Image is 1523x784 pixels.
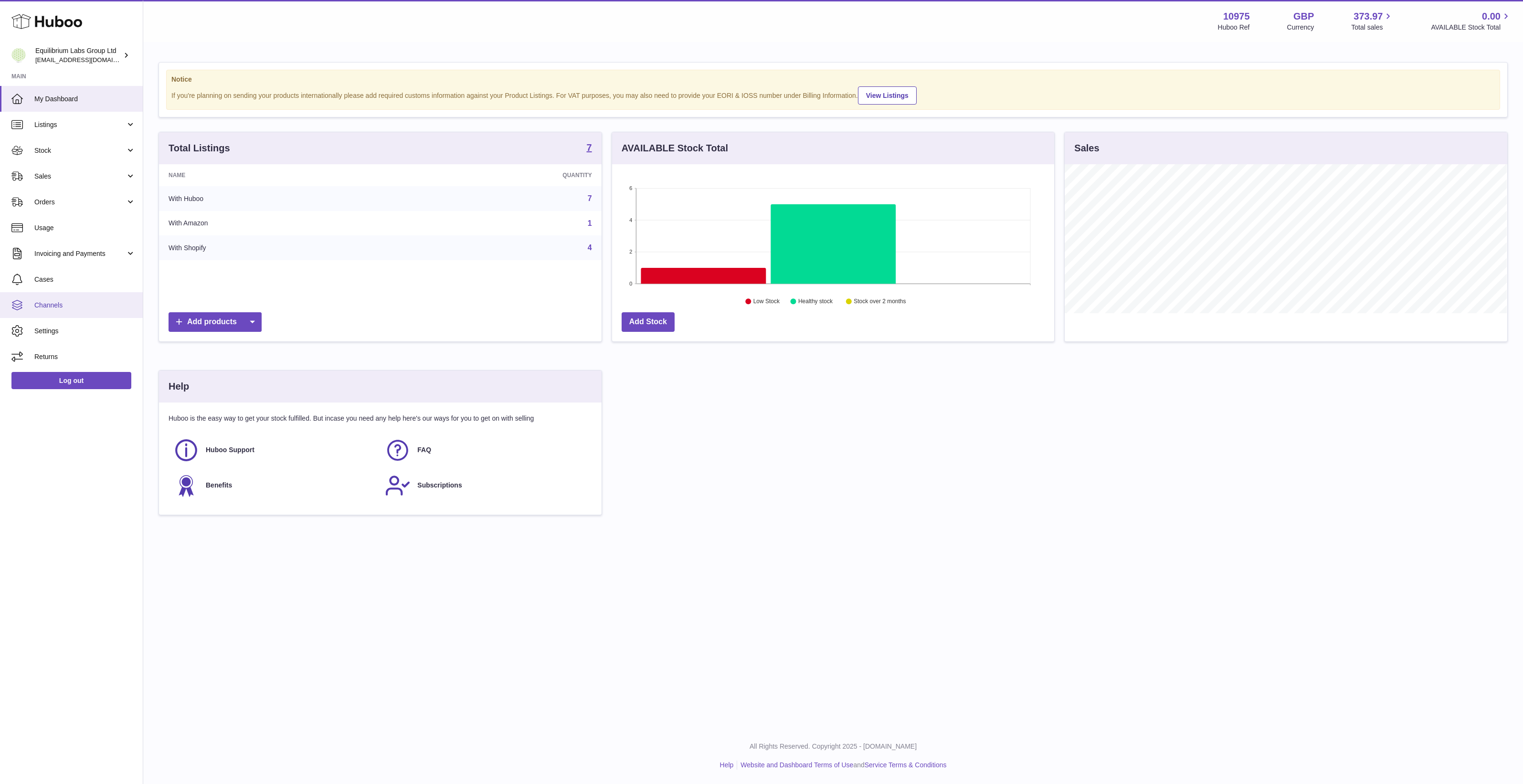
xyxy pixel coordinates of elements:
span: [EMAIL_ADDRESS][DOMAIN_NAME] [35,56,140,64]
a: Add products [169,312,262,332]
text: 0 [629,281,632,286]
strong: 10975 [1223,10,1250,23]
a: 1 [588,219,592,227]
text: Healthy stock [798,298,833,305]
span: AVAILABLE Stock Total [1431,23,1512,32]
th: Quantity [401,164,602,186]
img: internalAdmin-10975@internal.huboo.com [11,48,26,63]
span: Invoicing and Payments [34,249,126,258]
text: Stock over 2 months [854,298,906,305]
div: Currency [1287,23,1314,32]
td: With Shopify [159,235,401,260]
a: Website and Dashboard Terms of Use [740,761,853,769]
span: 373.97 [1354,10,1383,23]
a: Service Terms & Conditions [865,761,947,769]
text: Low Stock [753,298,780,305]
p: Huboo is the easy way to get your stock fulfilled. But incase you need any help here's our ways f... [169,414,592,423]
span: Subscriptions [417,481,462,490]
td: With Huboo [159,186,401,211]
h3: AVAILABLE Stock Total [622,142,728,155]
a: Add Stock [622,312,675,332]
div: Huboo Ref [1218,23,1250,32]
text: 2 [629,249,632,255]
strong: GBP [1293,10,1314,23]
div: If you're planning on sending your products internationally please add required customs informati... [171,85,1495,105]
span: Listings [34,120,126,129]
a: View Listings [858,86,917,105]
span: Channels [34,301,136,310]
span: Sales [34,172,126,181]
strong: Notice [171,75,1495,84]
span: Orders [34,198,126,207]
span: Usage [34,223,136,233]
a: Benefits [173,473,375,498]
span: Returns [34,352,136,361]
a: Log out [11,372,131,389]
a: 7 [588,194,592,202]
a: 373.97 Total sales [1351,10,1394,32]
td: With Amazon [159,211,401,236]
span: My Dashboard [34,95,136,104]
a: FAQ [385,437,587,463]
h3: Sales [1074,142,1099,155]
li: and [737,761,946,770]
a: 0.00 AVAILABLE Stock Total [1431,10,1512,32]
div: Equilibrium Labs Group Ltd [35,46,121,64]
a: 7 [587,143,592,154]
h3: Total Listings [169,142,230,155]
span: Benefits [206,481,232,490]
a: 4 [588,244,592,252]
h3: Help [169,380,189,393]
span: Huboo Support [206,445,254,455]
th: Name [159,164,401,186]
span: Stock [34,146,126,155]
text: 4 [629,217,632,223]
span: 0.00 [1482,10,1501,23]
p: All Rights Reserved. Copyright 2025 - [DOMAIN_NAME] [151,742,1515,751]
span: FAQ [417,445,431,455]
span: Cases [34,275,136,284]
strong: 7 [587,143,592,152]
a: Huboo Support [173,437,375,463]
a: Subscriptions [385,473,587,498]
text: 6 [629,185,632,191]
span: Total sales [1351,23,1394,32]
span: Settings [34,327,136,336]
a: Help [720,761,734,769]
